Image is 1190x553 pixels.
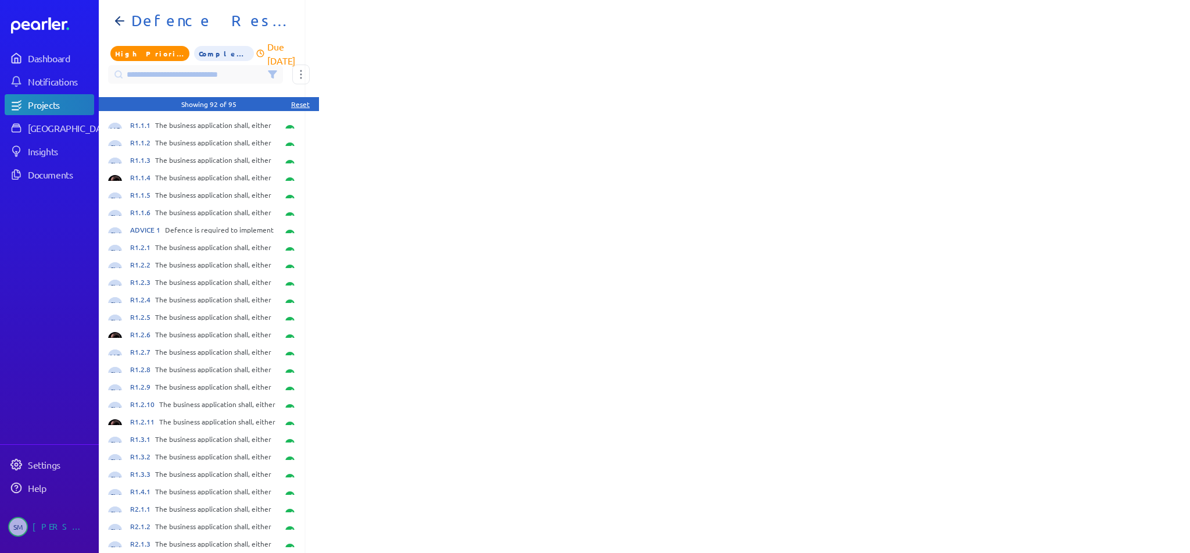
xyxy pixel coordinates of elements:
div: The business application shall, either alone or in conjunction with other applications retain key... [130,522,278,540]
div: The business application shall, either alone or in conjunction with other applications where the ... [130,155,278,174]
span: R1.2.7 [130,347,155,356]
div: Defence is required to implement the Australian Government Recordskeeping Metadata Standard. Defe... [130,225,278,244]
span: Stuart Meyers [8,517,28,537]
span: Steve Whittington [108,297,122,311]
a: Insights [5,141,94,162]
span: Steve Whittington [108,506,122,520]
span: Steve Whittington [108,402,122,416]
a: SM[PERSON_NAME] [5,512,94,541]
div: Help [28,482,93,494]
img: Ryan Baird [108,175,122,189]
span: R1.3.2 [130,452,155,461]
div: Dashboard [28,52,93,64]
div: The business application shall, either alone or in conjunction with other applications, allow use... [130,399,278,418]
span: Steve Whittington [108,227,122,241]
img: Ryan Baird [108,332,122,346]
div: [PERSON_NAME] [33,517,91,537]
span: R1.1.1 [130,120,155,130]
span: Michael Grimwade [108,123,122,137]
span: R1.2.11 [130,417,159,426]
span: R1.1.4 [130,173,155,182]
span: Steve Whittington [108,472,122,486]
span: R1.1.5 [130,190,155,199]
span: Steve Whittington [108,245,122,259]
div: Notifications [28,76,93,87]
a: Settings [5,454,94,475]
img: Ryan Baird [108,419,122,433]
div: The business application shall, either alone or in conjunction with other applications enable the... [130,120,278,139]
span: R1.1.6 [130,208,155,217]
span: Steve Whittington [108,437,122,451]
div: The business application shall, either alone or in conjunction with other applications support th... [130,295,278,313]
a: Notifications [5,71,94,92]
div: The business application shall, either alone or in conjunction with other applications enable the... [130,260,278,279]
h1: Defence Response 202509 [127,12,286,30]
span: Steve Whittington [108,315,122,329]
div: The business application shall, either alone or in conjunction with other applications be able to... [130,277,278,296]
span: Priority [110,46,189,61]
div: Reset [291,99,310,109]
span: Steve Whittington [108,280,122,294]
span: R1.2.2 [130,260,155,269]
span: R1.2.9 [130,382,155,391]
span: R1.2.3 [130,277,155,287]
div: Documents [28,169,93,180]
a: Documents [5,164,94,185]
a: Help [5,477,94,498]
div: The business application shall, either alone or in conjunction with other applications, be able t... [130,417,278,436]
span: R1.2.6 [130,330,155,339]
div: The business application shall, either alone or in conjunction with other applications, support i... [130,469,278,488]
div: The business application shall, either alone or in conjunction with other applications be able to... [130,504,278,523]
span: R1.2.10 [130,399,159,409]
div: [GEOGRAPHIC_DATA] [28,122,114,134]
span: Steve Whittington [108,262,122,276]
div: The business application shall, either alone or in conjunction with other applications enable the... [130,173,278,191]
span: R1.2.1 [130,242,155,252]
span: R1.2.5 [130,312,155,322]
span: R1.4.1 [130,487,155,496]
span: Steve Whittington [108,454,122,468]
div: The business application shall, either alone or in conjunction with other applications enable the... [130,242,278,261]
div: The business application shall, either alone or in conjunction with other applications support ca... [130,190,278,209]
span: R2.1.2 [130,522,155,531]
span: Steve Whittington [108,384,122,398]
span: Steve Whittington [108,140,122,154]
div: The business application shall, either alone or in conjunction with other applications be able to... [130,434,278,453]
div: The business application shall, either alone or in conjunction with other applications where an i... [130,138,278,156]
span: R2.1.3 [130,539,155,548]
div: The business application shall, either alone or in conjunction with other applications, allow int... [130,208,278,226]
span: Steve Whittington [108,524,122,538]
span: R2.1.1 [130,504,155,513]
span: Steve Whittington [108,192,122,206]
p: Due [DATE] [267,40,310,67]
div: Settings [28,459,93,470]
span: R1.1.2 [130,138,155,147]
span: Michael Grimwade [108,349,122,363]
div: The business application shall, either alone or in conjunction with other applications, be able t... [130,365,278,383]
span: Steve Whittington [108,489,122,503]
span: R1.2.4 [130,295,155,304]
span: R1.3.1 [130,434,155,444]
span: Steve Whittington [108,210,122,224]
div: The business application shall, either alone or in conjunction with other applications support do... [130,452,278,470]
a: Dashboard [5,48,94,69]
div: The business application shall, either alone or in conjunction with other applications support co... [130,347,278,366]
span: R1.3.3 [130,469,155,479]
a: [GEOGRAPHIC_DATA] [5,117,94,138]
span: Steve Whittington [108,158,122,172]
div: Insights [28,145,93,157]
a: Dashboard [11,17,94,34]
span: R1.2.8 [130,365,155,374]
div: Showing 92 of 95 [181,99,236,109]
div: The business application shall, either alone or in conjunction with other application manage and ... [130,487,278,505]
div: The business application shall, either alone or in conjunction with other applications allow auth... [130,382,278,401]
span: R1.1.3 [130,155,155,165]
div: Projects [28,99,93,110]
span: Steve Whittington [108,367,122,381]
span: ADVICE 1 [130,225,165,234]
span: All Questions Completed [194,46,254,61]
div: The business application shall, either alone or in conjunction with other applications be able to... [130,330,278,348]
div: The business application shall, either alone or in conjunction with other applications be able to... [130,312,278,331]
a: Projects [5,94,94,115]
